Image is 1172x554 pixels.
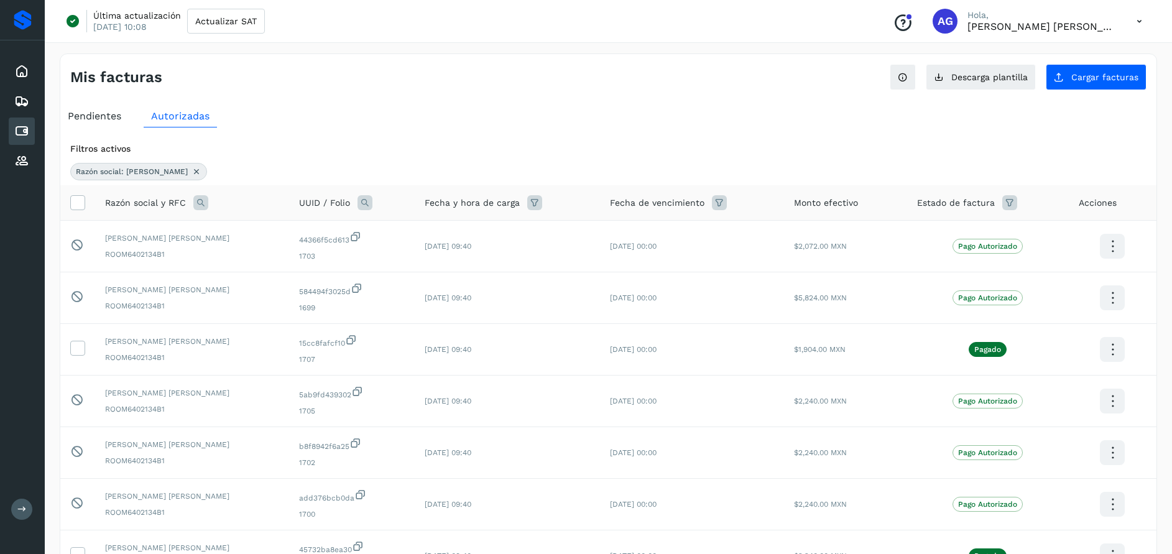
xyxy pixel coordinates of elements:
[794,196,858,210] span: Monto efectivo
[105,542,279,553] span: [PERSON_NAME] [PERSON_NAME]
[187,9,265,34] button: Actualizar SAT
[610,196,704,210] span: Fecha de vencimiento
[299,231,405,246] span: 44366f5cd613
[299,405,405,417] span: 1705
[299,489,405,504] span: add376bcb0da
[105,284,279,295] span: [PERSON_NAME] [PERSON_NAME]
[105,439,279,450] span: [PERSON_NAME] [PERSON_NAME]
[958,500,1017,509] p: Pago Autorizado
[76,166,188,177] span: Razón social: [PERSON_NAME]
[794,500,847,509] span: $2,240.00 MXN
[610,293,657,302] span: [DATE] 00:00
[794,242,847,251] span: $2,072.00 MXN
[93,21,147,32] p: [DATE] 10:08
[68,110,121,122] span: Pendientes
[974,345,1001,354] p: Pagado
[610,345,657,354] span: [DATE] 00:00
[425,448,471,457] span: [DATE] 09:40
[610,397,657,405] span: [DATE] 00:00
[70,68,162,86] h4: Mis facturas
[794,293,847,302] span: $5,824.00 MXN
[1046,64,1147,90] button: Cargar facturas
[105,352,279,363] span: ROOM6402134B1
[105,404,279,415] span: ROOM6402134B1
[1079,196,1117,210] span: Acciones
[70,142,1147,155] div: Filtros activos
[105,196,186,210] span: Razón social y RFC
[425,242,471,251] span: [DATE] 09:40
[299,509,405,520] span: 1700
[105,233,279,244] span: [PERSON_NAME] [PERSON_NAME]
[105,455,279,466] span: ROOM6402134B1
[105,507,279,518] span: ROOM6402134B1
[958,293,1017,302] p: Pago Autorizado
[958,448,1017,457] p: Pago Autorizado
[967,10,1117,21] p: Hola,
[794,345,846,354] span: $1,904.00 MXN
[70,163,207,180] div: Razón social: MAURO FLORENTINO
[1071,73,1138,81] span: Cargar facturas
[299,251,405,262] span: 1703
[425,345,471,354] span: [DATE] 09:40
[299,385,405,400] span: 5ab9fd439302
[425,196,520,210] span: Fecha y hora de carga
[299,282,405,297] span: 584494f3025d
[9,88,35,115] div: Embarques
[105,336,279,347] span: [PERSON_NAME] [PERSON_NAME]
[610,448,657,457] span: [DATE] 00:00
[299,354,405,365] span: 1707
[425,500,471,509] span: [DATE] 09:40
[9,147,35,175] div: Proveedores
[93,10,181,21] p: Última actualización
[299,437,405,452] span: b8f8942f6a25
[425,293,471,302] span: [DATE] 09:40
[299,334,405,349] span: 15cc8fafcf10
[951,73,1028,81] span: Descarga plantilla
[794,397,847,405] span: $2,240.00 MXN
[9,58,35,85] div: Inicio
[958,397,1017,405] p: Pago Autorizado
[425,397,471,405] span: [DATE] 09:40
[917,196,995,210] span: Estado de factura
[151,110,210,122] span: Autorizadas
[299,196,350,210] span: UUID / Folio
[195,17,257,25] span: Actualizar SAT
[794,448,847,457] span: $2,240.00 MXN
[105,491,279,502] span: [PERSON_NAME] [PERSON_NAME]
[105,300,279,312] span: ROOM6402134B1
[105,387,279,399] span: [PERSON_NAME] [PERSON_NAME]
[958,242,1017,251] p: Pago Autorizado
[9,118,35,145] div: Cuentas por pagar
[610,500,657,509] span: [DATE] 00:00
[926,64,1036,90] button: Descarga plantilla
[299,457,405,468] span: 1702
[105,249,279,260] span: ROOM6402134B1
[967,21,1117,32] p: Abigail Gonzalez Leon
[299,302,405,313] span: 1699
[610,242,657,251] span: [DATE] 00:00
